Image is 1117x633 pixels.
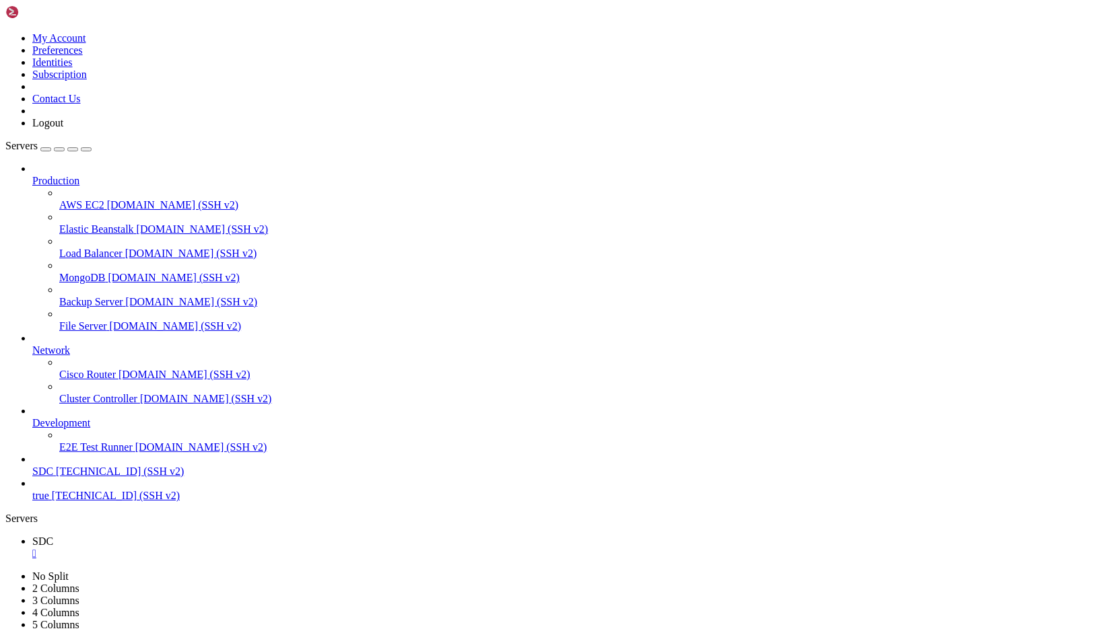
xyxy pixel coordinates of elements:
[59,248,123,259] span: Load Balancer
[59,320,107,332] span: File Server
[5,394,942,406] x-row: Welcome to Alibaba Cloud Elastic Compute Service !
[5,120,942,131] x-row: Memory usage: 36% IPv4 address for eth0: [TECHNICAL_ID]
[32,93,81,104] a: Contact Us
[59,320,1112,332] a: File Server [DOMAIN_NAME] (SSH v2)
[32,344,70,356] span: Network
[5,303,942,314] x-row: New release '24.04.3 LTS' available.
[59,429,1112,453] li: E2E Test Runner [DOMAIN_NAME] (SSH v2)
[59,187,1112,211] li: AWS EC2 [DOMAIN_NAME] (SSH v2)
[5,131,942,143] x-row: Swap usage: 0%
[5,140,92,151] a: Servers
[5,429,942,440] x-row: [PERSON_NAME]@iZl4v8ptwcx20uqzkuwxonZ:~$
[56,466,184,477] span: [TECHNICAL_ID] (SSH v2)
[59,393,137,404] span: Cluster Controller
[32,535,1112,560] a: SDC
[59,199,104,211] span: AWS EC2
[32,117,63,128] a: Logout
[59,284,1112,308] li: Backup Server [DOMAIN_NAME] (SSH v2)
[5,165,942,177] x-row: just raised the bar for easy, resilient and secure K8s cluster deployment.
[5,280,942,291] x-row: Learn more about enabling ESM Apps service at [URL][DOMAIN_NAME]
[5,360,942,371] x-row: see /var/log/unattended-upgrades/unattended-upgrades.log
[59,296,123,307] span: Backup Server
[32,570,69,582] a: No Split
[59,211,1112,235] li: Elastic Beanstalk [DOMAIN_NAME] (SSH v2)
[32,478,1112,502] li: true [TECHNICAL_ID] (SSH v2)
[32,453,1112,478] li: SDC [TECHNICAL_ID] (SSH v2)
[59,369,116,380] span: Cisco Router
[32,535,53,547] span: SDC
[5,5,942,17] x-row: Welcome to Ubuntu 22.04.5 LTS (GNU/Linux 5.15.0-140-generic x86_64)
[119,369,250,380] span: [DOMAIN_NAME] (SSH v2)
[5,211,942,223] x-row: Expanded Security Maintenance for Applications is not enabled.
[32,490,49,501] span: true
[32,32,86,44] a: My Account
[32,69,87,80] a: Subscription
[5,513,1112,525] div: Servers
[59,441,133,453] span: E2E Test Runner
[5,108,942,120] x-row: Usage of /: 77.6% of 98.05GB Users logged in: 0
[5,246,942,257] x-row: To see these additional updates run: apt list --upgradable
[32,466,1112,478] a: SDC [TECHNICAL_ID] (SSH v2)
[107,199,239,211] span: [DOMAIN_NAME] (SSH v2)
[5,5,83,19] img: Shellngn
[5,188,942,200] x-row: [URL][DOMAIN_NAME]
[140,393,272,404] span: [DOMAIN_NAME] (SSH v2)
[125,248,257,259] span: [DOMAIN_NAME] (SSH v2)
[5,97,942,108] x-row: System load: 1.83 Processes: 260
[59,223,134,235] span: Elastic Beanstalk
[110,320,242,332] span: [DOMAIN_NAME] (SSH v2)
[59,357,1112,381] li: Cisco Router [DOMAIN_NAME] (SSH v2)
[32,490,1112,502] a: true [TECHNICAL_ID] (SSH v2)
[32,405,1112,453] li: Development
[32,595,79,606] a: 3 Columns
[32,548,1112,560] a: 
[32,344,1112,357] a: Network
[32,57,73,68] a: Identities
[59,223,1112,235] a: Elastic Beanstalk [DOMAIN_NAME] (SSH v2)
[59,441,1112,453] a: E2E Test Runner [DOMAIN_NAME] (SSH v2)
[32,332,1112,405] li: Network
[5,417,942,429] x-row: Last login: [DATE] from [TECHNICAL_ID]
[5,28,942,40] x-row: * Documentation: [URL][DOMAIN_NAME]
[32,417,90,429] span: Development
[5,74,942,85] x-row: System information as of [DATE]
[32,607,79,618] a: 4 Columns
[126,296,258,307] span: [DOMAIN_NAME] (SSH v2)
[59,296,1112,308] a: Backup Server [DOMAIN_NAME] (SSH v2)
[137,223,269,235] span: [DOMAIN_NAME] (SSH v2)
[32,163,1112,332] li: Production
[59,381,1112,405] li: Cluster Controller [DOMAIN_NAME] (SSH v2)
[59,369,1112,381] a: Cisco Router [DOMAIN_NAME] (SSH v2)
[5,234,942,246] x-row: 12 updates can be applied immediately.
[32,583,79,594] a: 2 Columns
[187,429,193,440] div: (32, 37)
[5,268,942,280] x-row: 8 additional security updates can be applied with ESM Apps.
[32,175,79,186] span: Production
[59,199,1112,211] a: AWS EC2 [DOMAIN_NAME] (SSH v2)
[5,140,38,151] span: Servers
[32,417,1112,429] a: Development
[59,272,105,283] span: MongoDB
[32,44,83,56] a: Preferences
[32,619,79,630] a: 5 Columns
[5,348,942,360] x-row: 1 updates could not be installed automatically. For more details,
[108,272,240,283] span: [DOMAIN_NAME] (SSH v2)
[5,51,942,63] x-row: * Support: [URL][DOMAIN_NAME]
[59,235,1112,260] li: Load Balancer [DOMAIN_NAME] (SSH v2)
[59,393,1112,405] a: Cluster Controller [DOMAIN_NAME] (SSH v2)
[5,154,942,165] x-row: * Strictly confined Kubernetes makes edge and IoT secure. Learn how MicroK8s
[52,490,180,501] span: [TECHNICAL_ID] (SSH v2)
[32,466,53,477] span: SDC
[135,441,267,453] span: [DOMAIN_NAME] (SSH v2)
[59,248,1112,260] a: Load Balancer [DOMAIN_NAME] (SSH v2)
[5,40,942,51] x-row: * Management: [URL][DOMAIN_NAME]
[59,272,1112,284] a: MongoDB [DOMAIN_NAME] (SSH v2)
[5,314,942,326] x-row: Run 'do-release-upgrade' to upgrade to it.
[59,308,1112,332] li: File Server [DOMAIN_NAME] (SSH v2)
[59,260,1112,284] li: MongoDB [DOMAIN_NAME] (SSH v2)
[32,175,1112,187] a: Production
